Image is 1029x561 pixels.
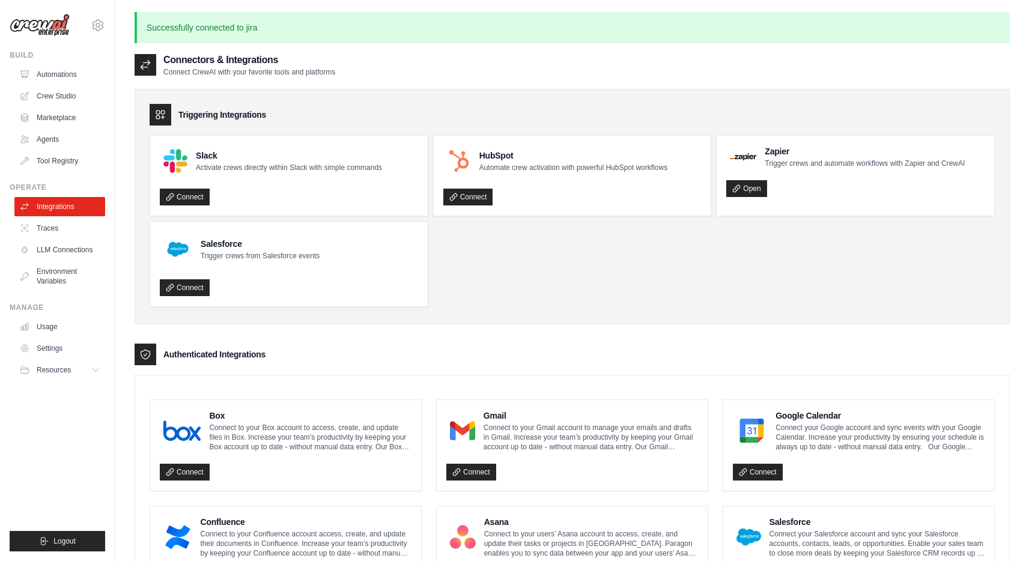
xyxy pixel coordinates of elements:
[484,423,698,452] p: Connect to your Gmail account to manage your emails and drafts in Gmail. Increase your team’s pro...
[14,108,105,127] a: Marketplace
[10,14,70,37] img: Logo
[14,219,105,238] a: Traces
[479,150,667,162] h4: HubSpot
[163,53,335,67] h2: Connectors & Integrations
[484,410,698,422] h4: Gmail
[776,410,985,422] h4: Google Calendar
[10,531,105,551] button: Logout
[10,50,105,60] div: Build
[776,423,985,452] p: Connect your Google account and sync events with your Google Calendar. Increase your productivity...
[484,529,698,558] p: Connect to your users’ Asana account to access, create, and update their tasks or projects in [GE...
[163,235,192,264] img: Salesforce Logo
[14,65,105,84] a: Automations
[14,86,105,106] a: Crew Studio
[730,153,756,160] img: Zapier Logo
[160,189,210,205] a: Connect
[10,303,105,312] div: Manage
[14,151,105,171] a: Tool Registry
[726,180,766,197] a: Open
[446,464,496,481] a: Connect
[484,516,698,528] h4: Asana
[736,419,767,443] img: Google Calendar Logo
[209,423,411,452] p: Connect to your Box account to access, create, and update files in Box. Increase your team’s prod...
[14,317,105,336] a: Usage
[14,360,105,380] button: Resources
[450,525,476,549] img: Asana Logo
[163,149,187,173] img: Slack Logo
[769,516,985,528] h4: Salesforce
[450,419,475,443] img: Gmail Logo
[201,529,412,558] p: Connect to your Confluence account access, create, and update their documents in Confluence. Incr...
[201,516,412,528] h4: Confluence
[163,419,201,443] img: Box Logo
[160,279,210,296] a: Connect
[163,67,335,77] p: Connect CrewAI with your favorite tools and platforms
[14,339,105,358] a: Settings
[14,130,105,149] a: Agents
[37,365,71,375] span: Resources
[765,145,965,157] h4: Zapier
[201,238,320,250] h4: Salesforce
[163,525,192,549] img: Confluence Logo
[178,109,266,121] h3: Triggering Integrations
[196,150,382,162] h4: Slack
[14,197,105,216] a: Integrations
[209,410,411,422] h4: Box
[163,348,266,360] h3: Authenticated Integrations
[14,240,105,259] a: LLM Connections
[10,183,105,192] div: Operate
[53,536,76,546] span: Logout
[733,464,783,481] a: Connect
[196,163,382,172] p: Activate crews directly within Slack with simple commands
[769,529,985,558] p: Connect your Salesforce account and sync your Salesforce accounts, contacts, leads, or opportunit...
[160,464,210,481] a: Connect
[765,159,965,168] p: Trigger crews and automate workflows with Zapier and CrewAI
[443,189,493,205] a: Connect
[14,262,105,291] a: Environment Variables
[479,163,667,172] p: Automate crew activation with powerful HubSpot workflows
[135,12,1010,43] p: Successfully connected to jira
[736,525,761,549] img: Salesforce Logo
[201,251,320,261] p: Trigger crews from Salesforce events
[447,149,471,173] img: HubSpot Logo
